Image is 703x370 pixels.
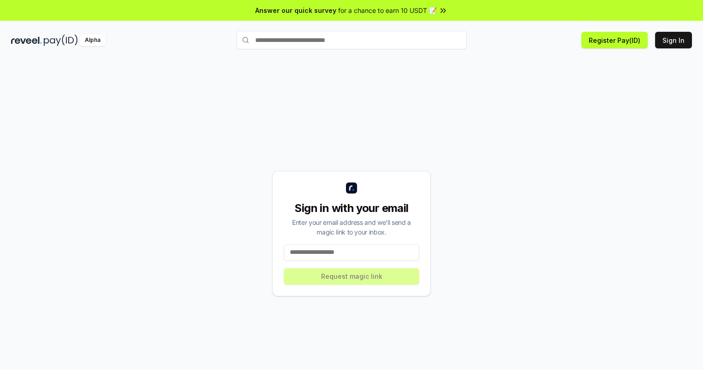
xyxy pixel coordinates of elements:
span: for a chance to earn 10 USDT 📝 [338,6,437,15]
img: pay_id [44,35,78,46]
div: Sign in with your email [284,201,419,216]
img: logo_small [346,182,357,194]
button: Sign In [655,32,692,48]
div: Alpha [80,35,105,46]
div: Enter your email address and we’ll send a magic link to your inbox. [284,217,419,237]
button: Register Pay(ID) [581,32,648,48]
img: reveel_dark [11,35,42,46]
span: Answer our quick survey [255,6,336,15]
